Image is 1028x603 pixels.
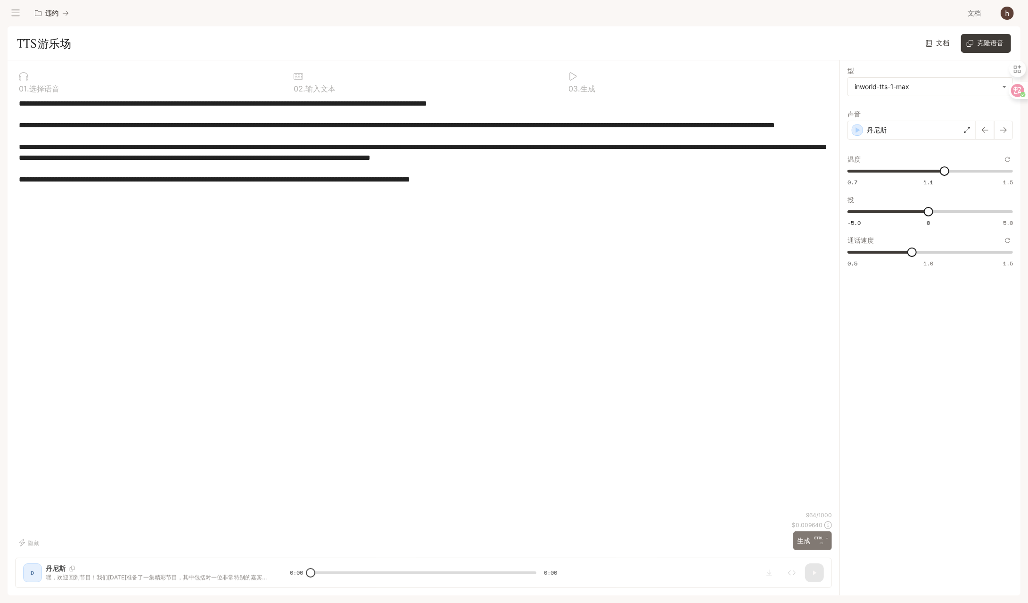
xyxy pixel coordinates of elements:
button: 隐藏 [15,535,45,550]
span: 0.7 [847,178,857,186]
font: 丹尼斯 [867,126,887,134]
button: 克隆语音 [961,34,1011,53]
span: 0.5 [847,259,857,267]
button: Reset to default [1003,235,1013,246]
button: All workspaces [31,4,73,23]
font: 声音 [847,110,861,118]
div: inworld-tts-1-max [855,82,997,91]
p: ⏎ [814,535,828,546]
font: 克隆语音 [977,39,1003,47]
span: 1.5 [1003,178,1013,186]
font: 型 [847,66,854,74]
font: 温度 [847,155,861,163]
button: open drawer [7,5,24,22]
font: TTS 游乐场 [17,36,71,50]
button: 生成CTRL +⏎ [793,531,832,551]
span: 0 [927,219,930,227]
font: 通话速度 [847,236,874,244]
font: 生成 [797,537,810,545]
font: 选择语音 [29,84,59,93]
span: -5.0 [847,219,861,227]
p: CTRL + [814,535,828,541]
font: 输入文本 [305,84,336,93]
span: 1.0 [923,259,933,267]
font: 隐藏 [28,539,39,546]
span: 5.0 [1003,219,1013,227]
p: 964 / 1000 [806,511,832,519]
button: Reset to default [1003,154,1013,165]
font: 投 [847,196,854,204]
div: inworld-tts-1-max [848,78,1012,96]
a: 文档 [964,4,994,23]
p: 0 3 . [568,85,580,92]
font: 文档 [968,9,981,17]
font: 生成 [580,84,595,93]
p: 0 1 . [19,85,29,92]
span: 1.1 [923,178,933,186]
span: 1.5 [1003,259,1013,267]
img: User avatar [1001,7,1014,20]
p: 0 2 . [294,85,305,92]
button: User avatar [998,4,1017,23]
font: 文档 [936,39,949,47]
a: 文档 [923,34,954,53]
font: 违约 [45,9,58,17]
p: $ 0.009640 [792,521,822,529]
